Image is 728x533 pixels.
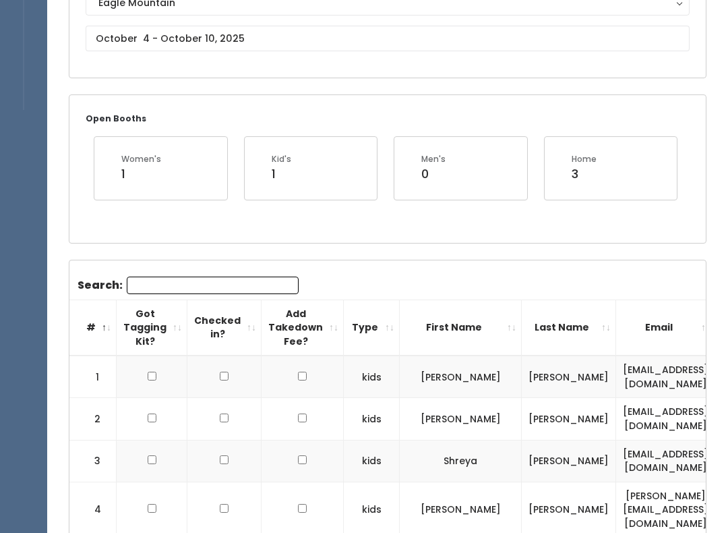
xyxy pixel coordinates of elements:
[421,165,446,183] div: 0
[69,398,117,440] td: 2
[127,277,299,294] input: Search:
[522,300,616,356] th: Last Name: activate to sort column ascending
[69,300,117,356] th: #: activate to sort column descending
[121,165,161,183] div: 1
[400,440,522,482] td: Shreya
[86,26,690,51] input: October 4 - October 10, 2025
[344,356,400,398] td: kids
[117,300,187,356] th: Got Tagging Kit?: activate to sort column ascending
[572,165,597,183] div: 3
[616,398,716,440] td: [EMAIL_ADDRESS][DOMAIN_NAME]
[69,356,117,398] td: 1
[344,398,400,440] td: kids
[272,153,291,165] div: Kid's
[616,440,716,482] td: [EMAIL_ADDRESS][DOMAIN_NAME]
[86,113,146,124] small: Open Booths
[522,440,616,482] td: [PERSON_NAME]
[69,440,117,482] td: 3
[344,440,400,482] td: kids
[400,300,522,356] th: First Name: activate to sort column ascending
[616,356,716,398] td: [EMAIL_ADDRESS][DOMAIN_NAME]
[344,300,400,356] th: Type: activate to sort column ascending
[78,277,299,294] label: Search:
[272,165,291,183] div: 1
[572,153,597,165] div: Home
[400,356,522,398] td: [PERSON_NAME]
[421,153,446,165] div: Men's
[522,356,616,398] td: [PERSON_NAME]
[187,300,262,356] th: Checked in?: activate to sort column ascending
[522,398,616,440] td: [PERSON_NAME]
[121,153,161,165] div: Women's
[616,300,716,356] th: Email: activate to sort column ascending
[262,300,344,356] th: Add Takedown Fee?: activate to sort column ascending
[400,398,522,440] td: [PERSON_NAME]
